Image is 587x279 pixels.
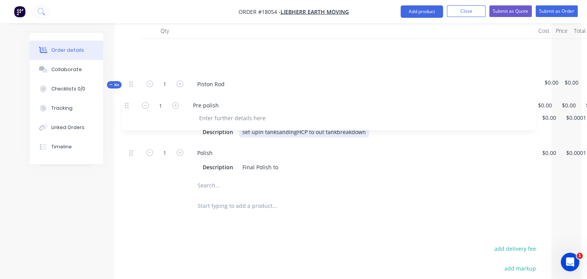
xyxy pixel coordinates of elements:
[30,118,103,137] button: Linked Orders
[200,161,236,172] div: Description
[500,263,540,274] button: add markup
[553,23,571,39] div: Price
[577,253,583,259] span: 1
[200,126,236,137] div: Description
[197,198,352,213] input: Start typing to add a product...
[142,23,188,39] div: Qty
[51,143,72,150] div: Timeline
[239,161,281,172] div: Final Polish to
[191,78,231,89] div: Piston Rod
[565,78,579,86] span: $0.00
[191,147,219,158] div: Polish
[30,99,103,118] button: Tracking
[30,60,103,79] button: Collaborate
[545,78,558,86] span: $0.00
[51,105,73,112] div: Tracking
[30,41,103,60] button: Order details
[489,5,532,17] button: Submit as Quote
[51,47,84,54] div: Order details
[51,124,85,131] div: Linked Orders
[561,253,579,271] iframe: Intercom live chat
[401,5,443,18] button: Add product
[447,5,486,17] button: Close
[535,23,553,39] div: Cost
[239,8,281,15] span: Order #18054 -
[51,66,82,73] div: Collaborate
[14,6,25,17] img: Factory
[490,243,540,253] button: add delivery fee
[30,137,103,157] button: Timeline
[191,112,252,123] div: Hard Chrome Plate
[281,8,349,15] a: Liebherr Earth Moving
[107,81,122,88] div: Kit
[197,177,352,193] input: Search...
[30,79,103,99] button: Checklists 0/0
[536,5,578,17] button: Submit as Order
[51,85,85,92] div: Checklists 0/0
[109,82,119,87] span: Kit
[239,126,369,137] div: set upin tanksandingHCP to out tankbreakdown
